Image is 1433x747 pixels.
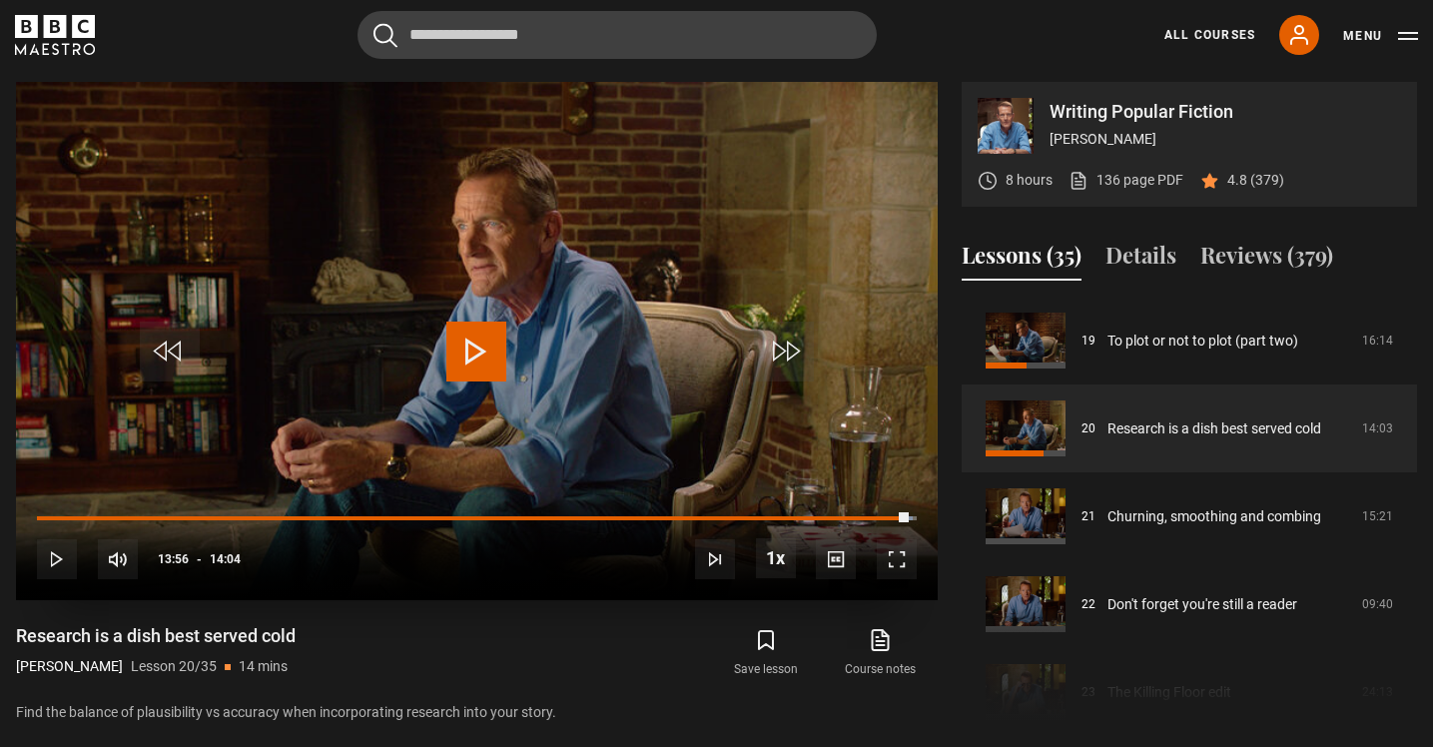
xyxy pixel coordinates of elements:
[373,23,397,48] button: Submit the search query
[877,539,917,579] button: Fullscreen
[1164,26,1255,44] a: All Courses
[158,541,189,577] span: 13:56
[1050,129,1401,150] p: [PERSON_NAME]
[16,624,296,648] h1: Research is a dish best served cold
[1050,103,1401,121] p: Writing Popular Fiction
[239,656,288,677] p: 14 mins
[197,552,202,566] span: -
[824,624,938,682] a: Course notes
[1343,26,1418,46] button: Toggle navigation
[16,702,938,723] p: Find the balance of plausibility vs accuracy when incorporating research into your story.
[1105,239,1176,281] button: Details
[358,11,877,59] input: Search
[210,541,241,577] span: 14:04
[1107,331,1298,352] a: To plot or not to plot (part two)
[709,624,823,682] button: Save lesson
[16,656,123,677] p: [PERSON_NAME]
[1227,170,1284,191] p: 4.8 (379)
[15,15,95,55] svg: BBC Maestro
[962,239,1081,281] button: Lessons (35)
[1006,170,1053,191] p: 8 hours
[1107,418,1321,439] a: Research is a dish best served cold
[816,539,856,579] button: Captions
[16,82,938,600] video-js: Video Player
[756,538,796,578] button: Playback Rate
[37,539,77,579] button: Play
[695,539,735,579] button: Next Lesson
[131,656,217,677] p: Lesson 20/35
[1069,170,1183,191] a: 136 page PDF
[1107,594,1297,615] a: Don't forget you're still a reader
[98,539,138,579] button: Mute
[1200,239,1333,281] button: Reviews (379)
[37,516,917,520] div: Progress Bar
[1107,506,1321,527] a: Churning, smoothing and combing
